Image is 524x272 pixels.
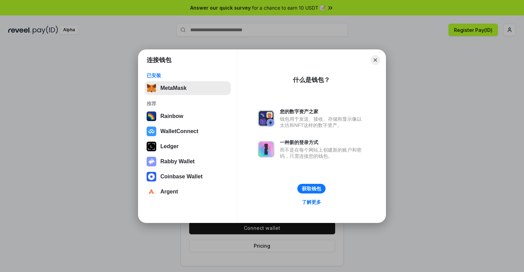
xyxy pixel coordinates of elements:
img: svg+xml,%3Csvg%20xmlns%3D%22http%3A%2F%2Fwww.w3.org%2F2000%2Fsvg%22%20width%3D%2228%22%20height%3... [147,142,156,151]
img: svg+xml,%3Csvg%20xmlns%3D%22http%3A%2F%2Fwww.w3.org%2F2000%2Fsvg%22%20fill%3D%22none%22%20viewBox... [258,110,274,127]
div: Rainbow [160,113,183,119]
h1: 连接钱包 [147,56,171,64]
button: MetaMask [145,81,231,95]
button: Close [371,55,380,65]
div: 了解更多 [302,199,321,205]
div: 而不是在每个网站上创建新的账户和密码，只需连接您的钱包。 [280,147,365,159]
div: 获取钱包 [302,186,321,192]
div: 您的数字资产之家 [280,108,365,115]
button: Rabby Wallet [145,155,231,168]
img: svg+xml,%3Csvg%20width%3D%22120%22%20height%3D%22120%22%20viewBox%3D%220%200%20120%20120%22%20fil... [147,111,156,121]
div: 一种新的登录方式 [280,139,365,145]
button: WalletConnect [145,125,231,138]
div: Argent [160,189,178,195]
button: Ledger [145,140,231,153]
button: Coinbase Wallet [145,170,231,184]
div: Ledger [160,143,179,150]
div: 钱包用于发送、接收、存储和显示像以太坊和NFT这样的数字资产。 [280,116,365,128]
div: 什么是钱包？ [293,76,330,84]
div: Coinbase Wallet [160,174,203,180]
div: MetaMask [160,85,186,91]
button: 获取钱包 [297,184,326,193]
img: svg+xml,%3Csvg%20xmlns%3D%22http%3A%2F%2Fwww.w3.org%2F2000%2Fsvg%22%20fill%3D%22none%22%20viewBox... [147,157,156,166]
div: 推荐 [147,100,229,107]
div: Rabby Wallet [160,158,195,165]
img: svg+xml,%3Csvg%20xmlns%3D%22http%3A%2F%2Fwww.w3.org%2F2000%2Fsvg%22%20fill%3D%22none%22%20viewBox... [258,141,274,157]
div: WalletConnect [160,128,198,134]
img: svg+xml,%3Csvg%20width%3D%2228%22%20height%3D%2228%22%20viewBox%3D%220%200%2028%2028%22%20fill%3D... [147,127,156,136]
a: 了解更多 [298,198,325,206]
button: Argent [145,185,231,199]
img: svg+xml,%3Csvg%20width%3D%2228%22%20height%3D%2228%22%20viewBox%3D%220%200%2028%2028%22%20fill%3D... [147,187,156,197]
button: Rainbow [145,109,231,123]
img: svg+xml,%3Csvg%20fill%3D%22none%22%20height%3D%2233%22%20viewBox%3D%220%200%2035%2033%22%20width%... [147,83,156,93]
img: svg+xml,%3Csvg%20width%3D%2228%22%20height%3D%2228%22%20viewBox%3D%220%200%2028%2028%22%20fill%3D... [147,172,156,181]
div: 已安装 [147,72,229,79]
